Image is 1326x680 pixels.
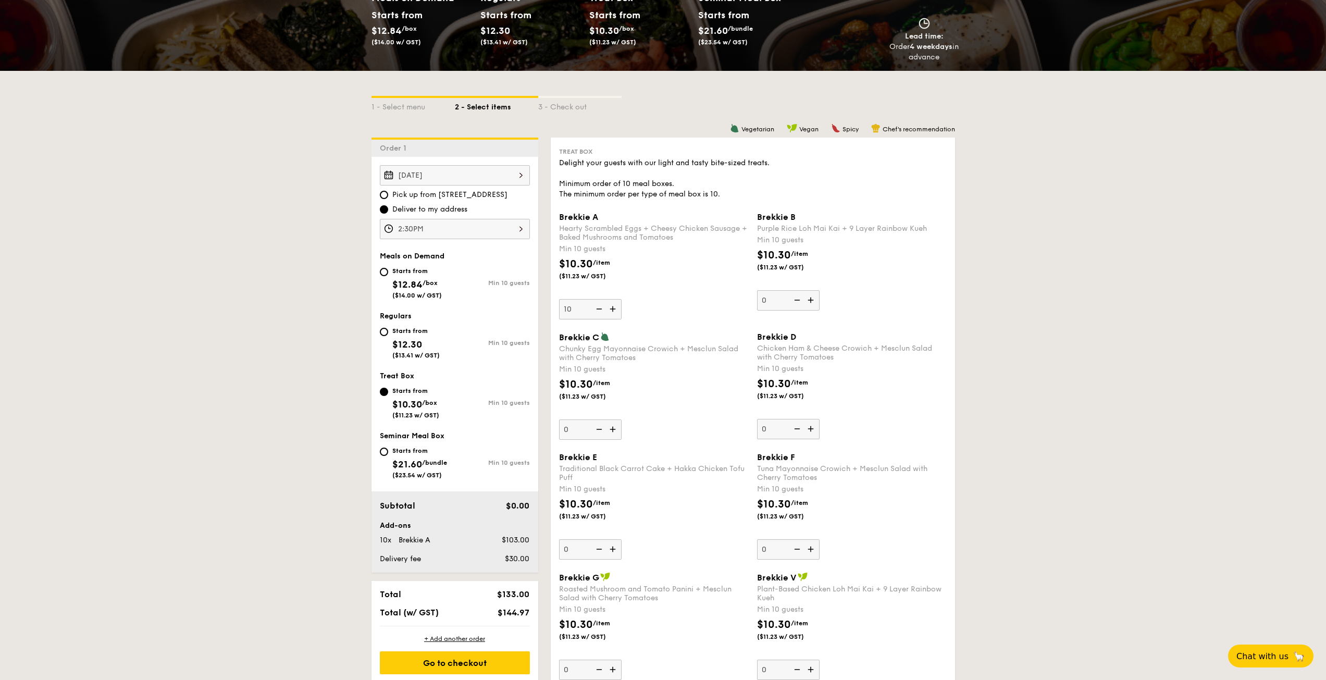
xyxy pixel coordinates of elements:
[798,572,808,582] img: icon-vegan.f8ff3823.svg
[559,464,749,482] div: Traditional Black Carrot Cake + Hakka Chicken Tofu Puff
[606,299,622,319] img: icon-add.58712e84.svg
[559,619,593,631] span: $10.30
[788,419,804,439] img: icon-reduce.1d2dbef1.svg
[480,39,528,46] span: ($13.41 w/ GST)
[788,539,804,559] img: icon-reduce.1d2dbef1.svg
[380,589,401,599] span: Total
[757,263,828,271] span: ($11.23 w/ GST)
[606,660,622,679] img: icon-add.58712e84.svg
[619,25,634,32] span: /box
[380,501,415,511] span: Subtotal
[757,484,947,494] div: Min 10 guests
[791,250,808,257] span: /item
[371,25,402,36] span: $12.84
[788,660,804,679] img: icon-reduce.1d2dbef1.svg
[392,327,440,335] div: Starts from
[741,126,774,133] span: Vegetarian
[757,464,947,482] div: Tuna Mayonnaise Crowich + Mesclun Salad with Cherry Tomatoes
[916,18,932,29] img: icon-clock.2db775ea.svg
[392,190,507,200] span: Pick up from [STREET_ADDRESS]
[757,392,828,400] span: ($11.23 w/ GST)
[380,191,388,199] input: Pick up from [STREET_ADDRESS]
[593,379,610,387] span: /item
[559,512,630,521] span: ($11.23 w/ GST)
[606,539,622,559] img: icon-add.58712e84.svg
[799,126,819,133] span: Vegan
[757,249,791,262] span: $10.30
[455,279,530,287] div: Min 10 guests
[559,212,598,222] span: Brekkie A
[804,419,820,439] img: icon-add.58712e84.svg
[593,499,610,506] span: /item
[380,268,388,276] input: Starts from$12.84/box($14.00 w/ GST)Min 10 guests
[380,372,414,380] span: Treat Box
[757,660,820,680] input: Brekkie VPlant-Based Chicken Loh Mai Kai + 9 Layer Rainbow KuehMin 10 guests$10.30/item($11.23 w/...
[502,536,529,545] span: $103.00
[791,499,808,506] span: /item
[804,660,820,679] img: icon-add.58712e84.svg
[559,585,749,602] div: Roasted Mushroom and Tomato Panini + Mesclun Salad with Cherry Tomatoes
[559,364,749,375] div: Min 10 guests
[842,126,859,133] span: Spicy
[757,212,796,222] span: Brekkie B
[380,328,388,336] input: Starts from$12.30($13.41 w/ GST)Min 10 guests
[559,660,622,680] input: Brekkie GRoasted Mushroom and Tomato Panini + Mesclun Salad with Cherry TomatoesMin 10 guests$10....
[787,123,797,133] img: icon-vegan.f8ff3823.svg
[392,472,442,479] span: ($23.54 w/ GST)
[590,539,606,559] img: icon-reduce.1d2dbef1.svg
[559,244,749,254] div: Min 10 guests
[559,299,622,319] input: Brekkie AHearty Scrambled Eggs + Cheesy Chicken Sausage + Baked Mushrooms and TomatoesMin 10 gues...
[757,378,791,390] span: $10.30
[392,292,442,299] span: ($14.00 w/ GST)
[497,589,529,599] span: $133.00
[380,165,530,186] input: Event date
[380,635,530,643] div: + Add another order
[757,224,947,233] div: Purple Rice Loh Mai Kai + 9 Layer Rainbow Kueh
[757,452,795,462] span: Brekkie F
[589,39,636,46] span: ($11.23 w/ GST)
[423,279,438,287] span: /box
[757,419,820,439] input: Brekkie DChicken Ham & Cheese Crowich + Mesclun Salad with Cherry TomatoesMin 10 guests$10.30/ite...
[757,235,947,245] div: Min 10 guests
[559,332,599,342] span: Brekkie C
[394,535,489,546] div: Brekkie A
[392,399,422,410] span: $10.30
[606,419,622,439] img: icon-add.58712e84.svg
[871,123,881,133] img: icon-chef-hat.a58ddaea.svg
[392,412,439,419] span: ($11.23 w/ GST)
[480,25,510,36] span: $12.30
[757,512,828,521] span: ($11.23 w/ GST)
[730,123,739,133] img: icon-vegetarian.fe4039eb.svg
[590,660,606,679] img: icon-reduce.1d2dbef1.svg
[559,452,597,462] span: Brekkie E
[905,32,944,41] span: Lead time:
[559,484,749,494] div: Min 10 guests
[559,158,947,200] div: Delight your guests with our light and tasty bite-sized treats. Minimum order of 10 meal boxes. T...
[380,448,388,456] input: Starts from$21.60/bundle($23.54 w/ GST)Min 10 guests
[380,554,421,563] span: Delivery fee
[455,459,530,466] div: Min 10 guests
[506,501,529,511] span: $0.00
[593,620,610,627] span: /item
[402,25,417,32] span: /box
[559,224,749,242] div: Hearty Scrambled Eggs + Cheesy Chicken Sausage + Baked Mushrooms and Tomatoes
[788,290,804,310] img: icon-reduce.1d2dbef1.svg
[559,539,622,560] input: Brekkie ETraditional Black Carrot Cake + Hakka Chicken Tofu PuffMin 10 guests$10.30/item($11.23 w...
[590,419,606,439] img: icon-reduce.1d2dbef1.svg
[600,332,610,341] img: icon-vegetarian.fe4039eb.svg
[791,620,808,627] span: /item
[698,39,748,46] span: ($23.54 w/ GST)
[559,344,749,362] div: Chunky Egg Mayonnaise Crowich + Mesclun Salad with Cherry Tomatoes
[505,554,529,563] span: $30.00
[757,573,797,583] span: Brekkie V
[376,535,394,546] div: 10x
[1236,651,1288,661] span: Chat with us
[1293,650,1305,662] span: 🦙
[600,572,611,582] img: icon-vegan.f8ff3823.svg
[480,7,527,23] div: Starts from
[380,312,412,320] span: Regulars
[380,388,388,396] input: Starts from$10.30/box($11.23 w/ GST)Min 10 guests
[728,25,753,32] span: /bundle
[392,204,467,215] span: Deliver to my address
[498,608,529,617] span: $144.97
